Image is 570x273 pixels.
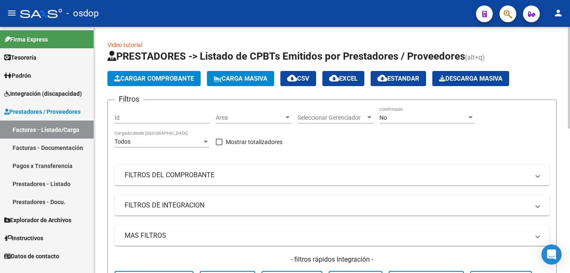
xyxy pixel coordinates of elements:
[7,8,17,18] mat-icon: menu
[432,71,509,86] button: Descarga Masiva
[541,244,562,265] div: Open Intercom Messenger
[125,201,529,210] mat-panel-title: FILTROS DE INTEGRACION
[107,42,142,48] a: Video tutorial
[216,114,284,121] span: Area
[553,8,563,18] mat-icon: person
[66,4,99,23] span: - osdop
[115,226,549,246] mat-expansion-panel-header: MAS FILTROS
[4,35,48,44] span: Firma Express
[107,50,465,62] span: PRESTADORES -> Listado de CPBTs Emitidos por Prestadores / Proveedores
[377,75,419,82] span: Estandar
[287,75,309,82] span: CSV
[322,71,364,86] button: EXCEL
[226,137,282,147] span: Mostrar totalizadores
[115,195,549,215] mat-expansion-panel-header: FILTROS DE INTEGRACION
[287,73,297,83] mat-icon: cloud_download
[4,53,37,62] span: Tesorería
[114,75,194,82] span: Cargar Comprobante
[207,71,274,86] button: Carga Masiva
[329,75,358,82] span: EXCEL
[115,138,131,145] span: Todos
[298,114,366,121] span: Seleccionar Gerenciador
[371,71,426,86] button: Estandar
[214,75,267,82] span: Carga Masiva
[4,215,71,225] span: Explorador de Archivos
[4,71,31,80] span: Padrón
[432,71,509,86] app-download-masive: Descarga masiva de comprobantes (adjuntos)
[4,89,82,98] span: Integración (discapacidad)
[125,231,529,240] mat-panel-title: MAS FILTROS
[379,114,387,121] span: No
[4,107,81,116] span: Prestadores / Proveedores
[115,93,144,105] h3: Filtros
[280,71,316,86] button: CSV
[329,73,339,83] mat-icon: cloud_download
[465,53,485,61] span: (alt+q)
[377,73,387,83] mat-icon: cloud_download
[125,171,529,180] mat-panel-title: FILTROS DEL COMPROBANTE
[115,165,549,185] mat-expansion-panel-header: FILTROS DEL COMPROBANTE
[4,234,43,243] span: Instructivos
[115,255,549,264] h4: - filtros rápidos Integración -
[439,75,502,82] span: Descarga Masiva
[107,71,201,86] button: Cargar Comprobante
[4,252,59,261] span: Datos de contacto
